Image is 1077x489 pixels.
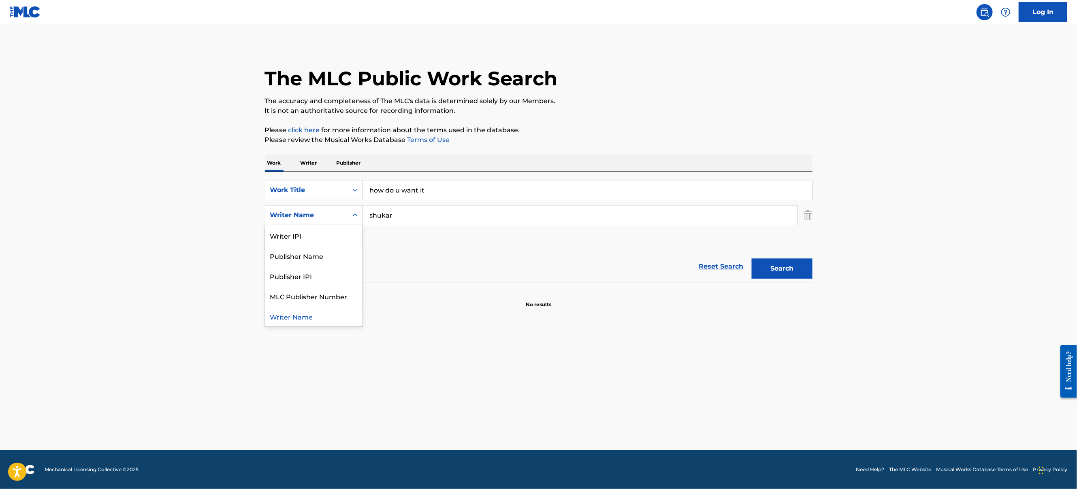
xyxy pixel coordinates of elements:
iframe: Resource Center [1054,339,1077,404]
img: logo [10,465,35,474]
div: Writer IPI [265,225,363,246]
div: Publisher Name [265,246,363,266]
h1: The MLC Public Work Search [265,66,558,91]
div: Writer Name [265,306,363,326]
p: Please review the Musical Works Database [265,135,813,145]
p: Please for more information about the terms used in the database. [265,125,813,135]
div: Writer Name [270,210,343,220]
p: No results [526,291,551,308]
div: Work Title [270,185,343,195]
a: Public Search [977,4,993,20]
img: Delete Criterion [804,205,813,225]
span: Mechanical Licensing Collective © 2025 [45,466,139,473]
a: Need Help? [856,466,884,473]
form: Search Form [265,180,813,283]
a: click here [288,126,320,134]
div: Help [998,4,1014,20]
a: Privacy Policy [1033,466,1067,473]
a: Musical Works Database Terms of Use [936,466,1028,473]
img: MLC Logo [10,6,41,18]
p: It is not an authoritative source for recording information. [265,106,813,116]
a: The MLC Website [889,466,931,473]
iframe: Chat Widget [1036,450,1077,489]
p: Work [265,155,284,171]
a: Reset Search [695,258,748,275]
img: help [1001,7,1011,17]
p: Publisher [334,155,363,171]
div: Publisher IPI [265,266,363,286]
img: search [980,7,990,17]
a: Terms of Use [406,136,450,144]
div: Drag [1039,458,1044,483]
a: Log In [1019,2,1067,22]
button: Search [752,258,813,279]
p: Writer [298,155,320,171]
p: The accuracy and completeness of The MLC's data is determined solely by our Members. [265,96,813,106]
div: MLC Publisher Number [265,286,363,306]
